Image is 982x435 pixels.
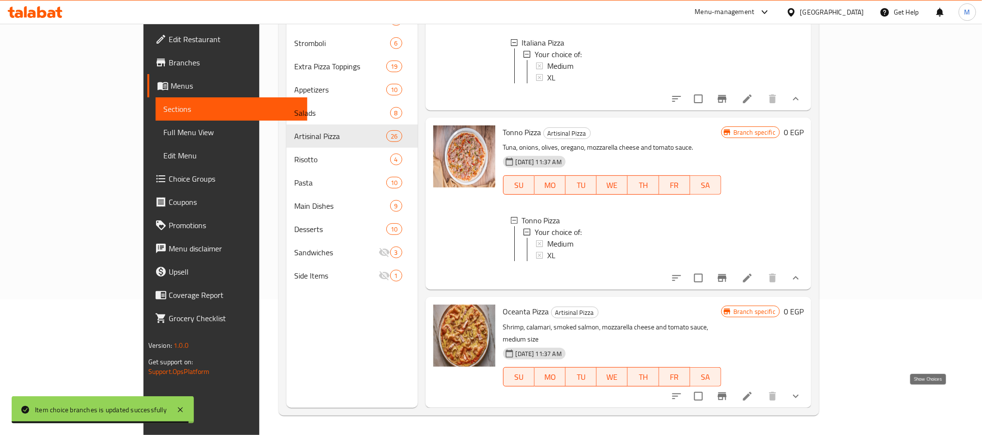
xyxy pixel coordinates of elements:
button: Branch-specific-item [711,87,734,110]
span: Sections [163,103,300,115]
span: Oceanta Pizza [503,304,549,319]
button: Branch-specific-item [711,266,734,290]
button: MO [535,367,566,387]
button: SA [690,175,721,195]
span: 9 [391,202,402,211]
a: Coverage Report [147,283,307,307]
div: Menu-management [695,6,755,18]
button: delete [761,385,784,408]
a: Menus [147,74,307,97]
nav: Menu sections [286,4,418,291]
button: show more [784,87,808,110]
span: Side Items [294,270,379,281]
span: Desserts [294,223,387,235]
a: Upsell [147,260,307,283]
div: Side Items1 [286,264,418,287]
span: 10 [387,225,401,234]
a: Choice Groups [147,167,307,190]
span: [DATE] 11:37 AM [512,349,566,358]
a: Edit menu item [742,93,753,105]
div: Stromboli6 [286,31,418,55]
button: TH [628,175,659,195]
span: WE [601,178,624,192]
div: Appetizers10 [286,78,418,101]
div: items [386,84,402,95]
span: 6 [391,39,402,48]
span: Extra Pizza Toppings [294,61,387,72]
button: TH [628,367,659,387]
span: Choice Groups [169,173,300,185]
button: Branch-specific-item [711,385,734,408]
div: items [390,247,402,258]
span: Italiana Pizza [522,37,565,48]
span: MO [539,178,562,192]
a: Edit Menu [156,144,307,167]
span: Artisinal Pizza [294,130,387,142]
button: SU [503,367,535,387]
span: Pasta [294,177,387,188]
span: Branches [169,57,300,68]
span: Branch specific [729,307,779,316]
button: sort-choices [665,385,688,408]
span: SU [507,370,531,384]
span: Main Dishes [294,200,390,212]
div: items [390,154,402,165]
span: TU [570,178,593,192]
span: 10 [387,85,401,94]
span: Salads [294,107,390,119]
h6: 0 EGP [784,125,804,139]
span: 19 [387,62,401,71]
span: Medium [547,238,573,249]
img: Oceanta Pizza [433,305,495,367]
a: Branches [147,51,307,74]
span: 1 [391,271,402,280]
span: [DATE] 11:37 AM [512,157,566,167]
button: delete [761,266,784,290]
span: Your choice of: [535,48,582,60]
div: Desserts10 [286,217,418,241]
span: Grocery Checklist [169,312,300,324]
div: Pasta10 [286,171,418,194]
span: Get support on: [148,356,193,368]
span: M [965,7,970,17]
div: items [390,37,402,49]
span: Sandwiches [294,247,379,258]
span: XL [547,249,555,261]
a: Sections [156,97,307,121]
a: Full Menu View [156,121,307,144]
button: sort-choices [665,266,688,290]
a: Edit menu item [742,390,753,402]
span: Coverage Report [169,289,300,301]
span: TH [632,370,655,384]
span: TH [632,178,655,192]
span: Full Menu View [163,126,300,138]
button: show more [784,266,808,290]
button: WE [597,367,628,387]
svg: Show Choices [790,93,802,105]
span: XL [547,72,555,83]
span: Branch specific [729,128,779,137]
a: Support.OpsPlatform [148,365,210,378]
span: Edit Restaurant [169,33,300,45]
p: Shrimp, calamari, smoked salmon, mozzarella cheese and tomato sauce, medium size [503,321,721,345]
button: FR [659,175,690,195]
button: MO [535,175,566,195]
span: Tonno Pizza [522,215,560,226]
div: items [390,270,402,281]
div: items [386,223,402,235]
span: Appetizers [294,84,387,95]
button: WE [597,175,628,195]
div: items [386,130,402,142]
a: Coupons [147,190,307,214]
button: TU [566,367,597,387]
p: Tuna, onions, olives, oregano, mozzarella cheese and tomato sauce. [503,141,721,154]
span: Risotto [294,154,390,165]
span: Upsell [169,266,300,278]
div: Artisinal Pizza26 [286,124,418,148]
span: Artisinal Pizza [544,128,590,139]
span: Artisinal Pizza [552,307,598,318]
span: SA [694,370,717,384]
